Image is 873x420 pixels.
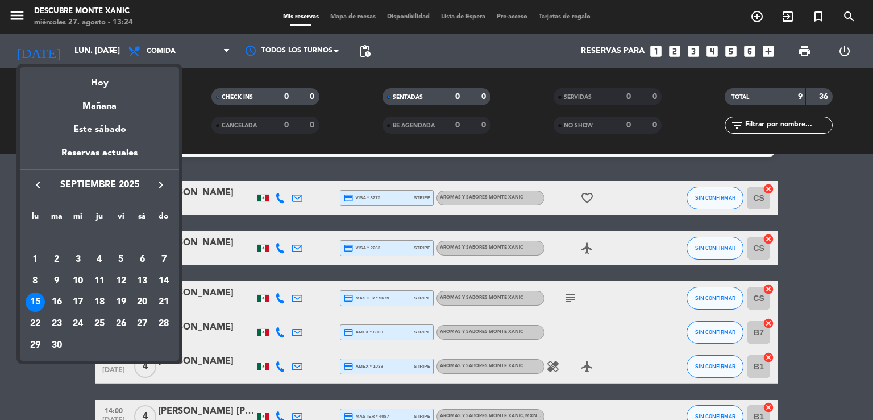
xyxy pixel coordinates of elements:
[89,249,110,270] td: 4 de septiembre de 2025
[132,313,153,335] td: 27 de septiembre de 2025
[48,178,151,192] span: septiembre 2025
[132,250,152,269] div: 6
[132,271,152,291] div: 13
[68,314,88,333] div: 24
[132,293,152,312] div: 20
[110,210,132,228] th: viernes
[24,227,174,249] td: SEP.
[111,250,131,269] div: 5
[89,313,110,335] td: 25 de septiembre de 2025
[89,291,110,313] td: 18 de septiembre de 2025
[90,314,109,333] div: 25
[90,293,109,312] div: 18
[90,250,109,269] div: 4
[67,313,89,335] td: 24 de septiembre de 2025
[154,271,173,291] div: 14
[46,313,68,335] td: 23 de septiembre de 2025
[46,291,68,313] td: 16 de septiembre de 2025
[20,90,179,114] div: Mañana
[24,249,46,270] td: 1 de septiembre de 2025
[46,249,68,270] td: 2 de septiembre de 2025
[154,250,173,269] div: 7
[20,114,179,146] div: Este sábado
[111,314,131,333] div: 26
[132,249,153,270] td: 6 de septiembre de 2025
[110,249,132,270] td: 5 de septiembre de 2025
[67,210,89,228] th: miércoles
[89,210,110,228] th: jueves
[46,270,68,292] td: 9 de septiembre de 2025
[90,271,109,291] div: 11
[31,178,45,192] i: keyboard_arrow_left
[68,271,88,291] div: 10
[154,314,173,333] div: 28
[111,293,131,312] div: 19
[110,313,132,335] td: 26 de septiembre de 2025
[132,291,153,313] td: 20 de septiembre de 2025
[151,178,171,192] button: keyboard_arrow_right
[132,314,152,333] div: 27
[154,293,173,312] div: 21
[154,178,168,192] i: keyboard_arrow_right
[132,210,153,228] th: sábado
[24,291,46,313] td: 15 de septiembre de 2025
[24,313,46,335] td: 22 de septiembre de 2025
[26,314,45,333] div: 22
[47,336,66,355] div: 30
[153,270,174,292] td: 14 de septiembre de 2025
[20,67,179,90] div: Hoy
[26,271,45,291] div: 8
[26,336,45,355] div: 29
[24,335,46,356] td: 29 de septiembre de 2025
[47,271,66,291] div: 9
[26,250,45,269] div: 1
[24,270,46,292] td: 8 de septiembre de 2025
[46,210,68,228] th: martes
[67,249,89,270] td: 3 de septiembre de 2025
[111,271,131,291] div: 12
[68,293,88,312] div: 17
[110,270,132,292] td: 12 de septiembre de 2025
[110,291,132,313] td: 19 de septiembre de 2025
[47,314,66,333] div: 23
[46,335,68,356] td: 30 de septiembre de 2025
[47,250,66,269] div: 2
[20,146,179,169] div: Reservas actuales
[153,313,174,335] td: 28 de septiembre de 2025
[26,293,45,312] div: 15
[153,210,174,228] th: domingo
[153,249,174,270] td: 7 de septiembre de 2025
[68,250,88,269] div: 3
[67,270,89,292] td: 10 de septiembre de 2025
[153,291,174,313] td: 21 de septiembre de 2025
[24,210,46,228] th: lunes
[89,270,110,292] td: 11 de septiembre de 2025
[67,291,89,313] td: 17 de septiembre de 2025
[28,178,48,192] button: keyboard_arrow_left
[47,293,66,312] div: 16
[132,270,153,292] td: 13 de septiembre de 2025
